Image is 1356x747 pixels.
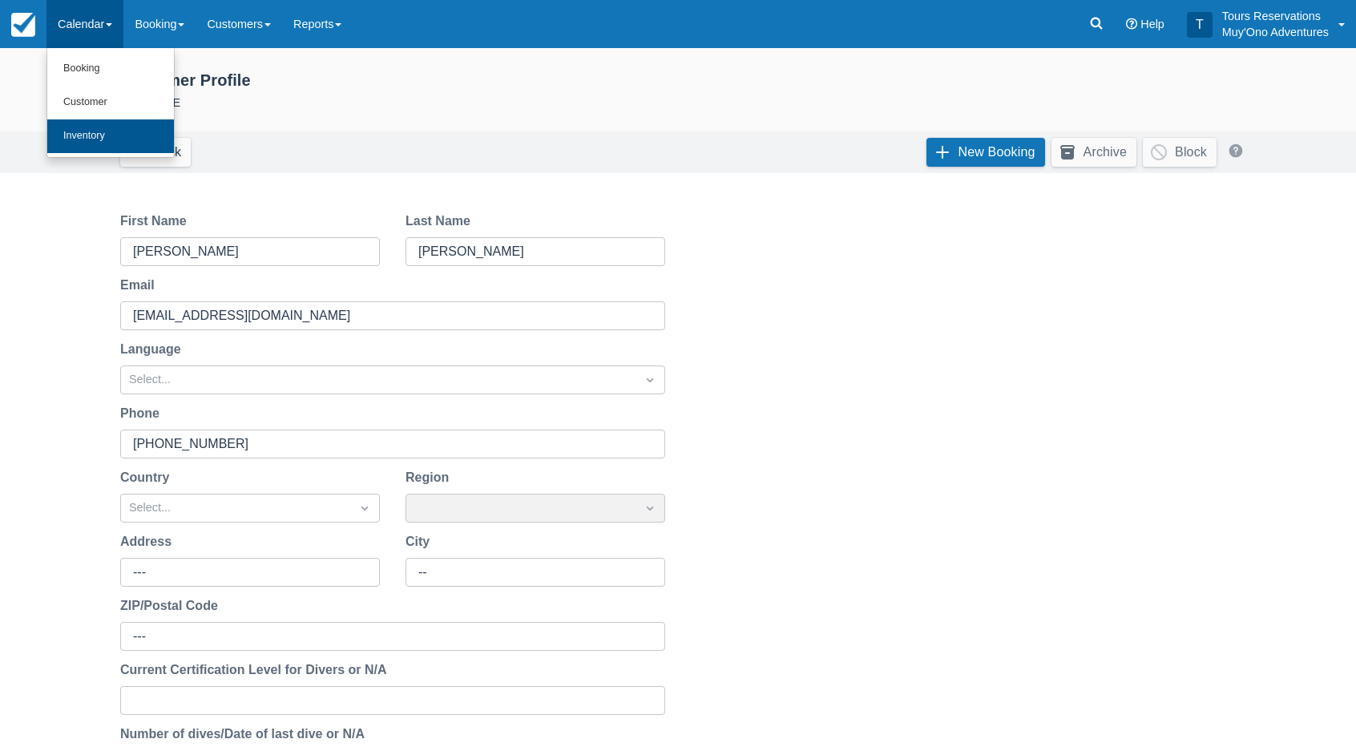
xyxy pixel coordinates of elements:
a: Customer [47,86,174,119]
label: Phone [120,404,166,423]
p: Tours Reservations [1222,8,1329,24]
button: Block [1143,138,1217,167]
label: Region [406,468,455,487]
img: checkfront-main-nav-mini-logo.png [11,13,35,37]
label: Address [120,532,178,551]
a: Booking [47,52,174,86]
div: ACTIVE [101,71,1255,112]
label: Last Name [406,212,477,231]
div: Customer Profile [120,71,1255,91]
div: T [1187,12,1213,38]
a: New Booking [926,138,1045,167]
label: City [406,532,436,551]
a: Inventory [47,119,174,153]
i: Help [1126,18,1137,30]
label: Current Certification Level for Divers or N/A [120,660,393,680]
label: Language [120,340,188,359]
button: Archive [1051,138,1136,167]
span: Help [1140,18,1164,30]
span: Dropdown icon [642,372,658,388]
label: Country [120,468,176,487]
label: First Name [120,212,193,231]
label: Email [120,276,161,295]
div: Select... [129,371,628,389]
span: Dropdown icon [357,500,373,516]
p: Muy'Ono Adventures [1222,24,1329,40]
label: ZIP/Postal Code [120,596,224,616]
label: Number of dives/Date of last dive or N/A [120,725,371,744]
ul: Calendar [46,48,175,158]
